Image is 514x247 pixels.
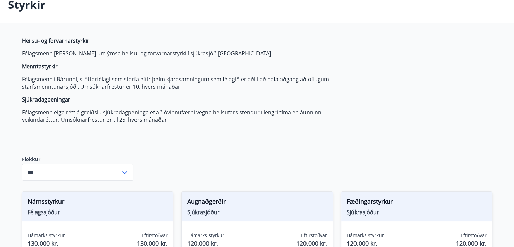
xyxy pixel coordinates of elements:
[347,208,487,216] span: Sjúkrasjóður
[22,156,133,163] label: Flokkur
[22,37,89,44] strong: Heilsu- og forvarnarstyrkir
[22,75,341,90] p: Félagsmenn í Bárunni, stéttarfélagi sem starfa eftir þeim kjarasamningum sem félagið er aðili að ...
[461,232,487,239] span: Eftirstöðvar
[142,232,168,239] span: Eftirstöðvar
[347,197,487,208] span: Fæðingarstyrkur
[187,232,224,239] span: Hámarks styrkur
[28,197,168,208] span: Námsstyrkur
[22,63,58,70] strong: Menntastyrkir
[301,232,327,239] span: Eftirstöðvar
[347,232,384,239] span: Hámarks styrkur
[28,208,168,216] span: Félagssjóður
[28,232,65,239] span: Hámarks styrkur
[187,208,327,216] span: Sjúkrasjóður
[22,109,341,123] p: Félagsmenn eiga rétt á greiðslu sjúkradagpeninga ef að óvinnufærni vegna heilsufars stendur í len...
[22,96,70,103] strong: Sjúkradagpeningar
[187,197,327,208] span: Augnaðgerðir
[22,50,341,57] p: Félagsmenn [PERSON_NAME] um ýmsa heilsu- og forvarnarstyrki í sjúkrasjóð [GEOGRAPHIC_DATA]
